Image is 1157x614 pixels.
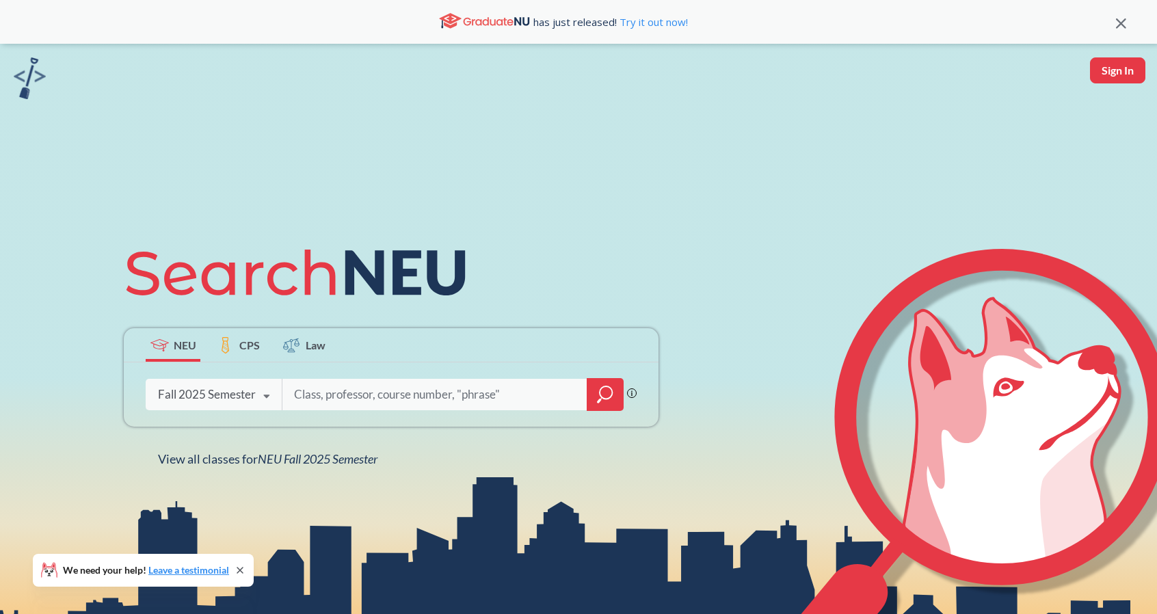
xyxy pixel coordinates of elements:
span: We need your help! [63,565,229,575]
a: sandbox logo [14,57,46,103]
span: View all classes for [158,451,377,466]
a: Leave a testimonial [148,564,229,576]
button: Sign In [1090,57,1145,83]
div: magnifying glass [587,378,624,411]
a: Try it out now! [617,15,688,29]
svg: magnifying glass [597,385,613,404]
input: Class, professor, course number, "phrase" [293,380,577,409]
span: CPS [239,337,260,353]
img: sandbox logo [14,57,46,99]
span: NEU Fall 2025 Semester [258,451,377,466]
span: NEU [174,337,196,353]
span: Law [306,337,325,353]
span: has just released! [533,14,688,29]
div: Fall 2025 Semester [158,387,256,402]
